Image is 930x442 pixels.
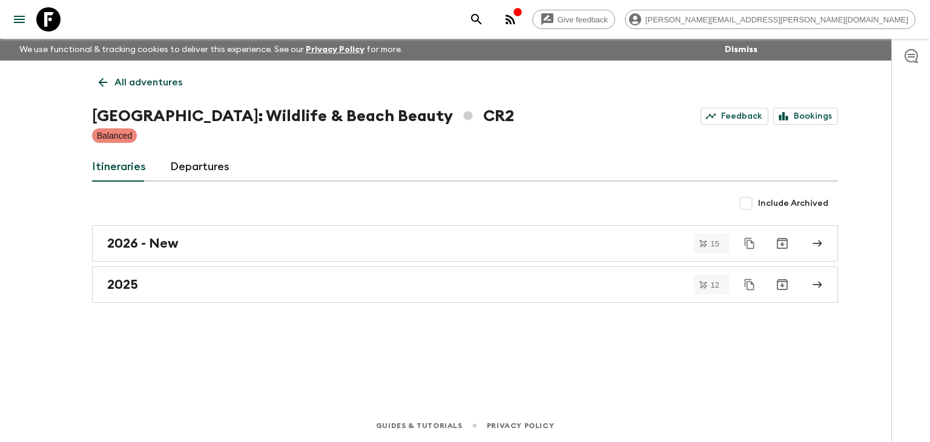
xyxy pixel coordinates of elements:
button: menu [7,7,31,31]
button: search adventures [464,7,489,31]
span: 15 [704,240,727,248]
button: Archive [770,272,794,297]
a: Privacy Policy [487,419,554,432]
span: 12 [704,281,727,289]
h2: 2025 [107,277,138,292]
button: Duplicate [739,233,760,254]
span: [PERSON_NAME][EMAIL_ADDRESS][PERSON_NAME][DOMAIN_NAME] [639,15,915,24]
p: Balanced [97,130,132,142]
a: Departures [170,153,229,182]
div: [PERSON_NAME][EMAIL_ADDRESS][PERSON_NAME][DOMAIN_NAME] [625,10,915,29]
p: All adventures [114,75,182,90]
a: Feedback [701,108,768,125]
a: Give feedback [532,10,615,29]
span: Include Archived [758,197,828,209]
button: Dismiss [722,41,760,58]
a: 2025 [92,266,838,303]
button: Archive [770,231,794,256]
a: Bookings [773,108,838,125]
h2: 2026 - New [107,236,179,251]
button: Duplicate [739,274,760,295]
h1: [GEOGRAPHIC_DATA]: Wildlife & Beach Beauty CR2 [92,104,514,128]
span: Give feedback [551,15,615,24]
a: 2026 - New [92,225,838,262]
a: Privacy Policy [306,45,364,54]
a: All adventures [92,70,189,94]
a: Guides & Tutorials [376,419,463,432]
p: We use functional & tracking cookies to deliver this experience. See our for more. [15,39,407,61]
a: Itineraries [92,153,146,182]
